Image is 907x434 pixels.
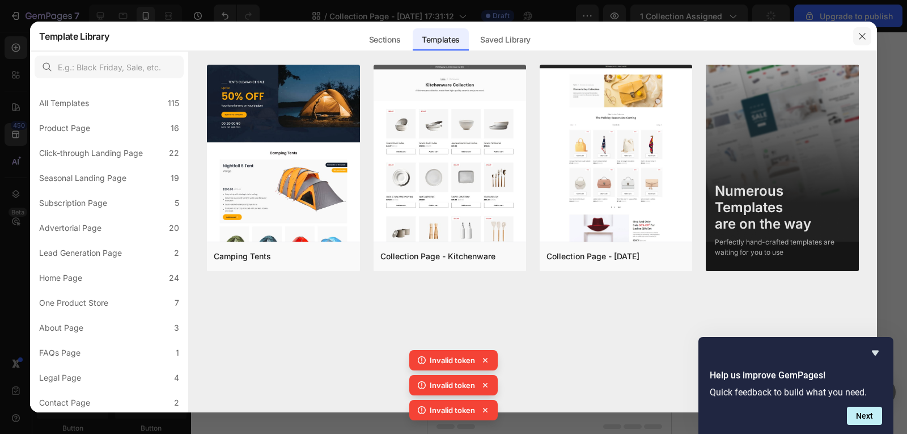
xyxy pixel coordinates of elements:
div: Collection Page - Kitchenware [380,250,495,263]
div: Home Page [39,271,82,285]
p: Invalid token [430,355,475,366]
div: BULK SEND [192,119,230,129]
div: 1 [176,346,179,360]
div: Contact Page [39,396,90,410]
div: Click-through Landing Page [39,146,143,160]
h2: Help us improve GemPages! [710,369,882,382]
p: Invalid token [430,404,475,416]
button: Next question [847,407,882,425]
div: Product Page [39,121,90,135]
div: Choose templates [88,208,156,220]
div: About Page [39,321,83,335]
div: 2 [174,246,179,260]
div: 3 [174,321,179,335]
div: Help us improve GemPages! [710,346,882,425]
div: BULK SEND [61,119,100,129]
div: 5 [175,196,179,210]
div: One Product Store [39,296,108,310]
div: Legal Page [39,371,81,385]
div: Camping Tents [214,250,271,263]
div: Perfectly hand-crafted templates are waiting for you to use [715,237,849,258]
button: BULK SEND [48,114,113,133]
div: Saved Library [471,28,540,51]
div: Lead Generation Page [39,246,122,260]
div: FAQs Page [39,346,80,360]
input: E.g.: Black Friday, Sale, etc. [35,56,184,78]
div: 4 [174,371,179,385]
div: Add blank section [87,285,156,297]
div: 24 [169,271,179,285]
div: 20 [169,221,179,235]
div: 2 [174,396,179,410]
div: Subscription Page [39,196,107,210]
h2: Template Library [39,22,109,51]
span: Add section [10,183,63,195]
div: Generate layout [92,246,152,258]
div: Numerous Templates are on the way [715,183,849,232]
div: Collection Page - [DATE] [546,250,639,263]
p: Quick feedback to build what you need. [710,387,882,398]
div: All Templates [39,96,89,110]
div: 115 [168,96,179,110]
button: Hide survey [868,346,882,360]
button: BULK SEND [178,114,244,133]
div: Advertorial Page [39,221,101,235]
p: Invalid token [430,380,475,391]
div: 16 [171,121,179,135]
img: kitchen1.png [374,65,526,348]
span: inspired by CRO experts [82,222,160,232]
div: Sections [360,28,409,51]
div: Seasonal Landing Page [39,171,126,185]
img: Collection%20Page%20-%20Women_s%20Day.png [540,65,692,421]
div: 7 [175,296,179,310]
img: tent.png [207,65,359,399]
span: from URL or image [91,260,151,271]
div: 19 [171,171,179,185]
div: Templates [413,28,469,51]
div: 22 [169,146,179,160]
span: then drag & drop elements [79,299,163,309]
